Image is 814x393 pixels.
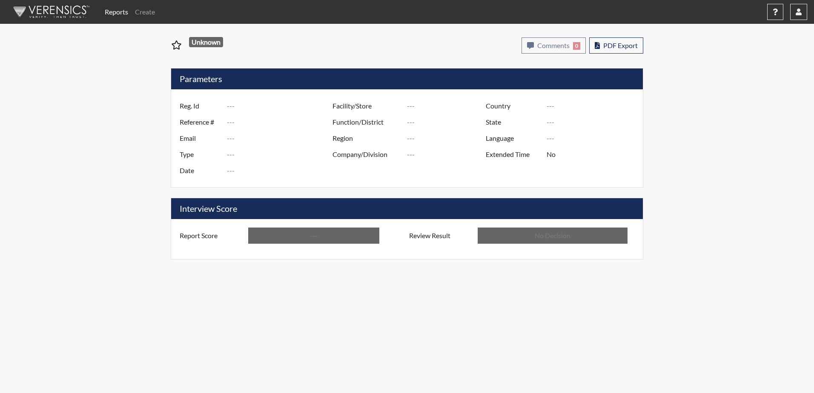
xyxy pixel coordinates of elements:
[547,98,641,114] input: ---
[407,114,488,130] input: ---
[547,130,641,146] input: ---
[173,130,227,146] label: Email
[326,114,407,130] label: Function/District
[173,98,227,114] label: Reg. Id
[132,3,158,20] a: Create
[547,146,641,162] input: ---
[227,98,335,114] input: ---
[173,114,227,130] label: Reference #
[479,146,547,162] label: Extended Time
[227,146,335,162] input: ---
[171,68,643,89] h5: Parameters
[227,114,335,130] input: ---
[326,98,407,114] label: Facility/Store
[573,42,580,50] span: 0
[326,130,407,146] label: Region
[189,37,224,47] span: Unknown
[478,228,628,244] input: No Decision
[479,114,547,130] label: State
[248,228,379,244] input: ---
[537,41,570,49] span: Comments
[407,130,488,146] input: ---
[173,228,248,244] label: Report Score
[403,228,478,244] label: Review Result
[589,37,643,54] button: PDF Export
[171,198,643,219] h5: Interview Score
[326,146,407,162] label: Company/Division
[479,130,547,146] label: Language
[479,98,547,114] label: Country
[227,162,335,179] input: ---
[173,162,227,179] label: Date
[173,146,227,162] label: Type
[547,114,641,130] input: ---
[101,3,132,20] a: Reports
[407,146,488,162] input: ---
[227,130,335,146] input: ---
[522,37,586,54] button: Comments0
[603,41,638,49] span: PDF Export
[407,98,488,114] input: ---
